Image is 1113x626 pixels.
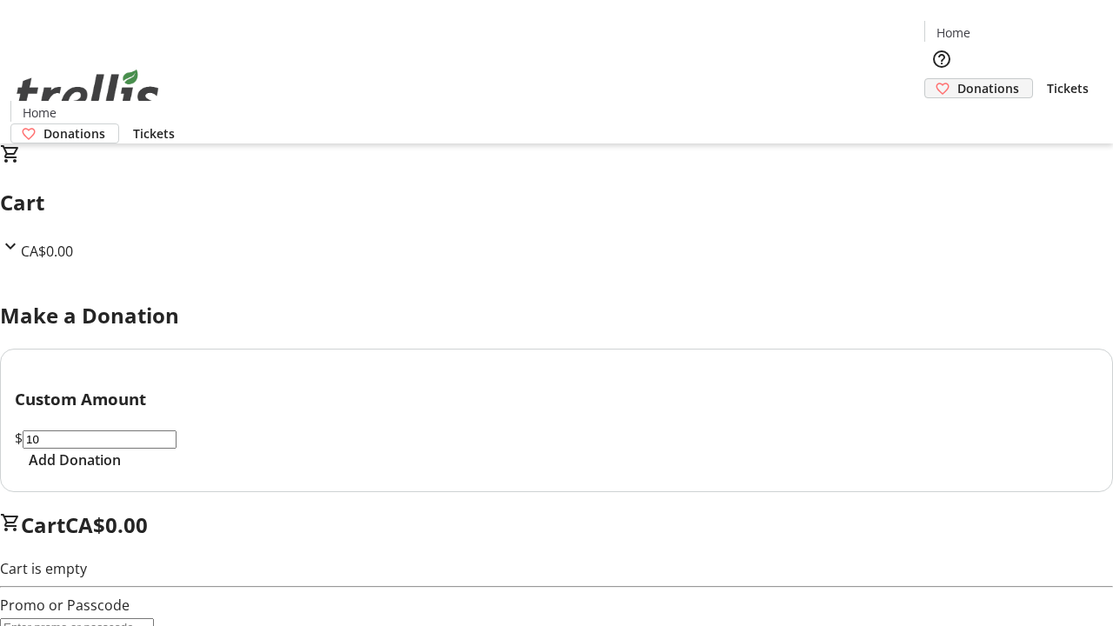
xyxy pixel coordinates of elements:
[924,42,959,77] button: Help
[1033,79,1103,97] a: Tickets
[133,124,175,143] span: Tickets
[957,79,1019,97] span: Donations
[936,23,970,42] span: Home
[15,387,1098,411] h3: Custom Amount
[15,429,23,448] span: $
[23,430,177,449] input: Donation Amount
[65,510,148,539] span: CA$0.00
[924,78,1033,98] a: Donations
[15,450,135,470] button: Add Donation
[11,103,67,122] a: Home
[925,23,981,42] a: Home
[43,124,105,143] span: Donations
[10,50,165,137] img: Orient E2E Organization PY8owYgghp's Logo
[29,450,121,470] span: Add Donation
[924,98,959,133] button: Cart
[23,103,57,122] span: Home
[119,124,189,143] a: Tickets
[10,123,119,143] a: Donations
[1047,79,1089,97] span: Tickets
[21,242,73,261] span: CA$0.00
